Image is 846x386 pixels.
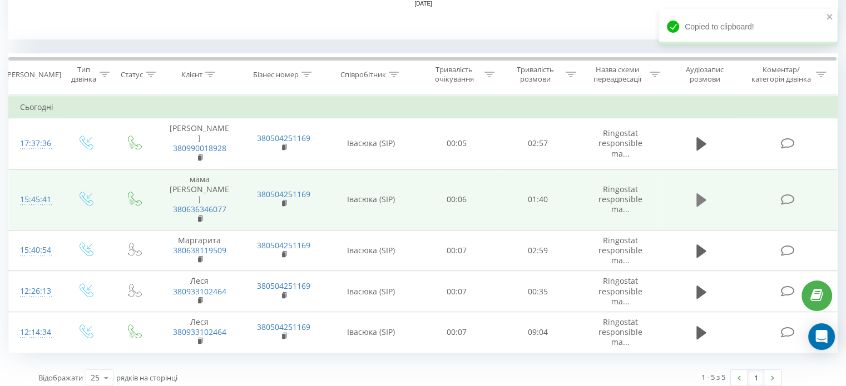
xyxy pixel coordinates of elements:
[20,280,50,302] div: 12:26:13
[417,271,497,312] td: 00:07
[173,204,226,214] a: 380636346077
[417,169,497,230] td: 00:06
[659,9,837,44] div: Copied to clipboard!
[257,133,310,143] a: 380504251169
[157,169,241,230] td: мама [PERSON_NAME]
[157,271,241,312] td: Леся
[20,133,50,154] div: 17:37:36
[598,184,642,214] span: Ringostat responsible ma...
[38,373,83,383] span: Відображати
[701,372,725,383] div: 1 - 5 з 5
[173,286,226,297] a: 380933102464
[507,65,563,84] div: Тривалість розмови
[497,312,578,353] td: 09:04
[748,370,764,385] a: 1
[340,70,386,79] div: Співробітник
[157,230,241,271] td: Маргарита
[417,118,497,169] td: 00:05
[808,323,835,350] div: Open Intercom Messenger
[257,322,310,332] a: 380504251169
[20,239,50,261] div: 15:40:54
[497,230,578,271] td: 02:59
[598,317,642,347] span: Ringostat responsible ma...
[417,230,497,271] td: 00:07
[326,230,417,271] td: Івасюка (SIP)
[598,128,642,158] span: Ringostat responsible ma...
[257,240,310,250] a: 380504251169
[326,118,417,169] td: Івасюка (SIP)
[116,373,177,383] span: рядків на сторінці
[173,245,226,255] a: 380638119509
[326,312,417,353] td: Івасюка (SIP)
[497,169,578,230] td: 01:40
[497,271,578,312] td: 00:35
[173,327,226,337] a: 380933102464
[598,235,642,265] span: Ringostat responsible ma...
[588,65,647,84] div: Назва схеми переадресації
[257,280,310,291] a: 380504251169
[826,12,834,23] button: close
[121,70,143,79] div: Статус
[181,70,202,79] div: Клієнт
[20,189,50,210] div: 15:45:41
[253,70,299,79] div: Бізнес номер
[497,118,578,169] td: 02:57
[157,118,241,169] td: [PERSON_NAME]
[9,96,838,118] td: Сьогодні
[326,271,417,312] td: Івасюка (SIP)
[20,322,50,343] div: 12:14:34
[5,70,61,79] div: [PERSON_NAME]
[173,143,226,153] a: 380990018928
[326,169,417,230] td: Івасюка (SIP)
[598,275,642,306] span: Ringostat responsible ma...
[91,372,100,383] div: 25
[257,189,310,199] a: 380504251169
[70,65,96,84] div: Тип дзвінка
[157,312,241,353] td: Леся
[427,65,482,84] div: Тривалість очікування
[672,65,738,84] div: Аудіозапис розмови
[414,1,432,7] text: [DATE]
[748,65,813,84] div: Коментар/категорія дзвінка
[417,312,497,353] td: 00:07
